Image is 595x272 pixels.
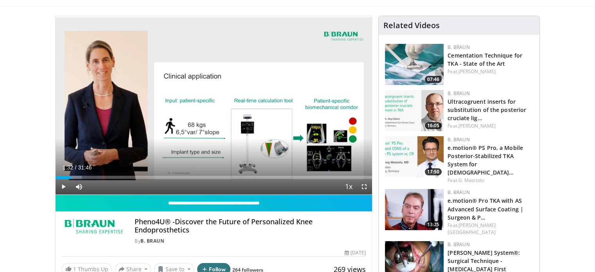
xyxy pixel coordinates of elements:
[448,177,533,184] div: Feat.
[448,197,523,221] a: e.motion® Pro TKA with AS Advanced Surface Coating | Surgeon & P…
[135,218,366,234] h4: Pheno4U® -Discover the Future of Personalized Knee Endoprosthetics
[356,179,372,195] button: Fullscreen
[448,68,533,75] div: Feat.
[341,179,356,195] button: Playback Rate
[135,238,366,245] div: By
[458,177,484,184] a: G. Matziolis
[385,44,444,85] img: dde44b06-5141-4670-b072-a706a16e8b8f.jpg.150x105_q85_crop-smart_upscale.jpg
[71,179,87,195] button: Mute
[448,222,496,236] a: [PERSON_NAME][GEOGRAPHIC_DATA]
[448,122,533,130] div: Feat.
[448,241,469,248] a: B. Braun
[385,189,444,230] a: 13:25
[448,144,523,176] a: e.motion® PS Pro, a Mobile Posterior-Stabilized TKA System for [DEMOGRAPHIC_DATA]…
[448,44,469,50] a: B. Braun
[140,238,164,244] a: B. Braun
[448,136,469,143] a: B. Braun
[448,189,469,196] a: B. Braun
[385,44,444,85] a: 07:46
[385,90,444,131] img: a8b7e5a2-25ca-4276-8f35-b38cb9d0b86e.jpg.150x105_q85_crop-smart_upscale.jpg
[448,90,469,97] a: B. Braun
[78,164,92,171] span: 31:46
[448,222,533,236] div: Feat.
[425,168,442,175] span: 17:50
[425,221,442,228] span: 13:25
[56,179,71,195] button: Play
[458,68,496,75] a: [PERSON_NAME]
[385,90,444,131] a: 16:05
[385,136,444,177] img: 736b5b8a-67fc-4bd0-84e2-6e087e871c91.jpg.150x105_q85_crop-smart_upscale.jpg
[385,136,444,177] a: 17:50
[383,21,440,30] h4: Related Videos
[425,122,442,129] span: 16:05
[385,189,444,230] img: f88d572f-65f3-408b-9f3b-ea9705faeea4.150x105_q85_crop-smart_upscale.jpg
[448,52,522,67] a: Cementation Technique for TKA - State of the Art
[448,98,526,122] a: Ultracogruent inserts for substitution of the posterior cruciate lig…
[345,249,366,256] div: [DATE]
[63,164,73,171] span: 1:32
[62,218,126,236] img: B. Braun
[56,176,372,179] div: Progress Bar
[425,76,442,83] span: 07:46
[458,122,496,129] a: [PERSON_NAME]
[75,164,77,171] span: /
[56,16,372,195] video-js: Video Player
